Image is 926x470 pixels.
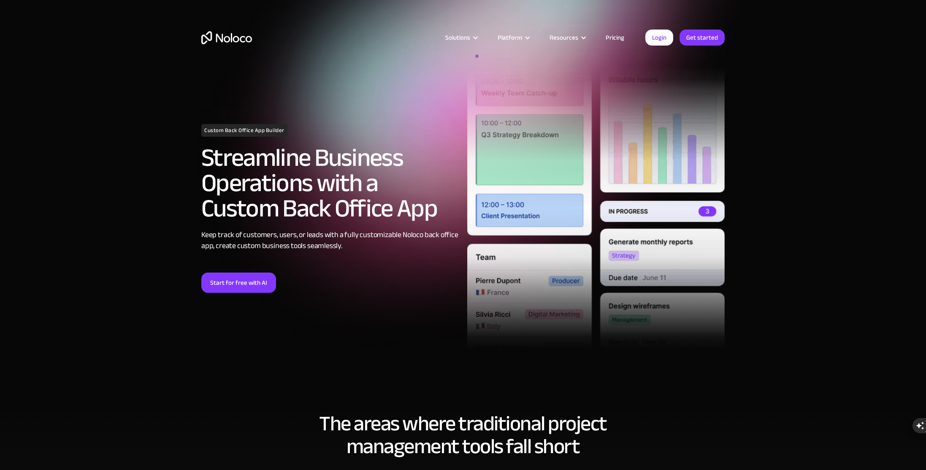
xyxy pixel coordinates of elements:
[201,145,459,221] h2: Streamline Business Operations with a Custom Back Office App
[550,32,578,43] div: Resources
[498,32,522,43] div: Platform
[201,273,276,293] a: Start for free with AI
[680,30,725,46] a: Get started
[445,32,470,43] div: Solutions
[539,32,595,43] div: Resources
[435,32,487,43] div: Solutions
[201,230,459,251] div: Keep track of customers, users, or leads with a fully customizable Noloco back office app, create...
[201,124,287,137] h1: Custom Back Office App Builder
[201,412,725,458] h2: The areas where traditional project management tools fall short
[645,30,673,46] a: Login
[595,32,635,43] a: Pricing
[201,31,252,44] a: home
[487,32,539,43] div: Platform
